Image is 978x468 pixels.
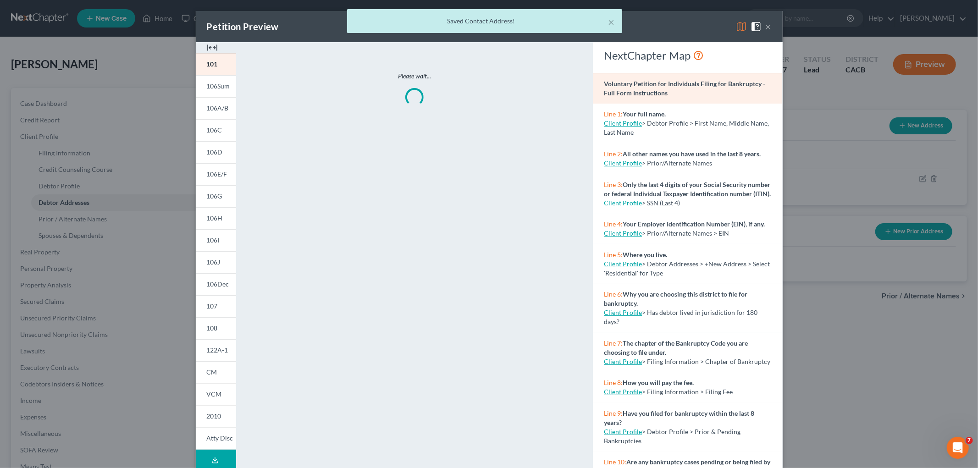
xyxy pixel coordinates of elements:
span: Line 7: [604,339,623,347]
span: > Debtor Addresses > +New Address > Select 'Residential' for Type [604,260,770,277]
span: > Prior/Alternate Names > EIN [642,229,729,237]
a: Client Profile [604,199,642,207]
a: 106D [196,141,236,163]
a: 2010 [196,405,236,427]
span: > Filing Information > Chapter of Bankruptcy [642,358,770,365]
strong: How you will pay the fee. [623,379,694,386]
span: Line 8: [604,379,623,386]
a: 107 [196,295,236,317]
a: Client Profile [604,388,642,396]
span: Line 2: [604,150,623,158]
span: 106I [207,236,220,244]
span: Line 6: [604,290,623,298]
strong: The chapter of the Bankruptcy Code you are choosing to file under. [604,339,748,356]
strong: Why you are choosing this district to file for bankruptcy. [604,290,747,307]
span: > Has debtor lived in jurisdiction for 180 days? [604,308,757,325]
a: 106C [196,119,236,141]
span: 106H [207,214,223,222]
a: 108 [196,317,236,339]
span: > Filing Information > Filing Fee [642,388,733,396]
span: Atty Disc [207,434,233,442]
span: 107 [207,302,218,310]
span: Line 10: [604,458,626,466]
iframe: Intercom live chat [947,437,969,459]
span: 7 [966,437,973,444]
strong: Have you filed for bankruptcy within the last 8 years? [604,409,754,426]
a: 106Sum [196,75,236,97]
a: CM [196,361,236,383]
strong: Your Employer Identification Number (EIN), if any. [623,220,765,228]
a: Client Profile [604,308,642,316]
span: 106D [207,148,223,156]
span: VCM [207,390,222,398]
a: 101 [196,53,236,75]
a: 106Dec [196,273,236,295]
span: > Debtor Profile > Prior & Pending Bankruptcies [604,428,740,445]
span: Line 9: [604,409,623,417]
strong: Where you live. [623,251,667,259]
span: 122A-1 [207,346,228,354]
span: 2010 [207,412,221,420]
a: 106A/B [196,97,236,119]
span: > Prior/Alternate Names [642,159,712,167]
span: Line 3: [604,181,623,188]
span: 106A/B [207,104,229,112]
span: 108 [207,324,218,332]
a: 106E/F [196,163,236,185]
strong: Voluntary Petition for Individuals Filing for Bankruptcy - Full Form Instructions [604,80,765,97]
span: 101 [207,60,218,68]
div: NextChapter Map [604,48,771,63]
span: 106Sum [207,82,230,90]
span: Line 4: [604,220,623,228]
span: 106E/F [207,170,227,178]
a: 106G [196,185,236,207]
a: Client Profile [604,260,642,268]
div: Saved Contact Address! [354,17,615,26]
a: 122A-1 [196,339,236,361]
strong: All other names you have used in the last 8 years. [623,150,761,158]
a: Client Profile [604,428,642,435]
a: 106J [196,251,236,273]
a: Atty Disc [196,427,236,450]
strong: Only the last 4 digits of your Social Security number or federal Individual Taxpayer Identificati... [604,181,771,198]
span: CM [207,368,217,376]
span: 106Dec [207,280,229,288]
button: × [608,17,615,28]
span: 106G [207,192,222,200]
a: Client Profile [604,159,642,167]
a: 106I [196,229,236,251]
a: Client Profile [604,119,642,127]
img: expand-e0f6d898513216a626fdd78e52531dac95497ffd26381d4c15ee2fc46db09dca.svg [207,42,218,53]
strong: Your full name. [623,110,666,118]
span: > Debtor Profile > First Name, Middle Name, Last Name [604,119,769,136]
span: 106C [207,126,222,134]
span: 106J [207,258,221,266]
a: 106H [196,207,236,229]
span: Line 1: [604,110,623,118]
span: Line 5: [604,251,623,259]
p: Please wait... [275,72,554,81]
a: Client Profile [604,229,642,237]
a: Client Profile [604,358,642,365]
a: VCM [196,383,236,405]
span: > SSN (Last 4) [642,199,680,207]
